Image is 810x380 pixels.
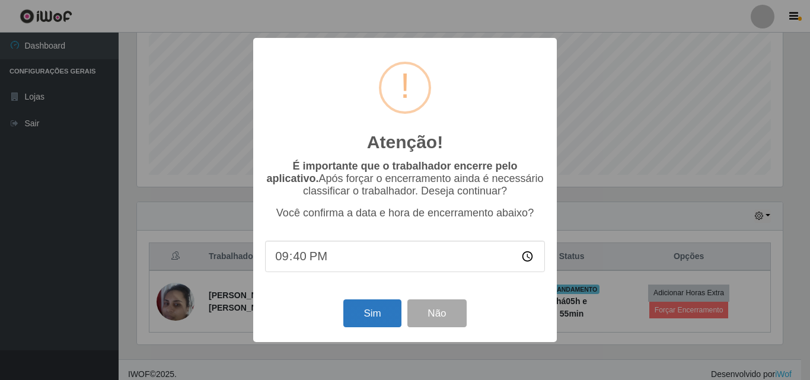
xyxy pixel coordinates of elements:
p: Você confirma a data e hora de encerramento abaixo? [265,207,545,219]
h2: Atenção! [367,132,443,153]
button: Não [407,299,466,327]
b: É importante que o trabalhador encerre pelo aplicativo. [266,160,517,184]
p: Após forçar o encerramento ainda é necessário classificar o trabalhador. Deseja continuar? [265,160,545,197]
button: Sim [343,299,401,327]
